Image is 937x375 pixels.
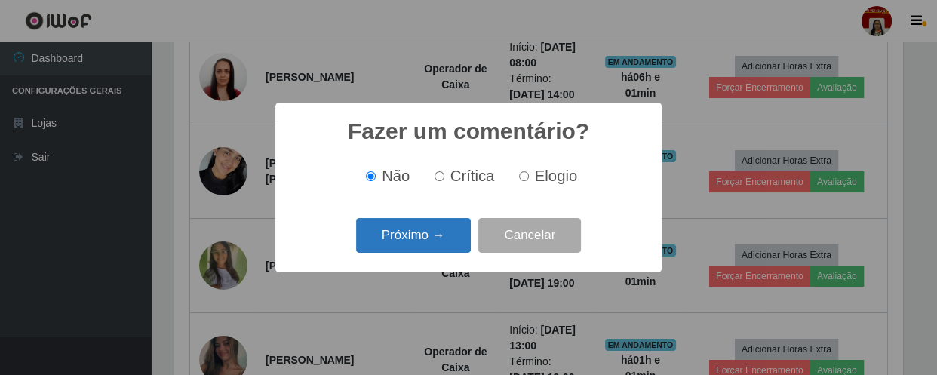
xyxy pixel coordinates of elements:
[435,171,444,181] input: Crítica
[382,168,410,184] span: Não
[348,118,589,145] h2: Fazer um comentário?
[519,171,529,181] input: Elogio
[478,218,581,254] button: Cancelar
[356,218,471,254] button: Próximo →
[450,168,495,184] span: Crítica
[535,168,577,184] span: Elogio
[366,171,376,181] input: Não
